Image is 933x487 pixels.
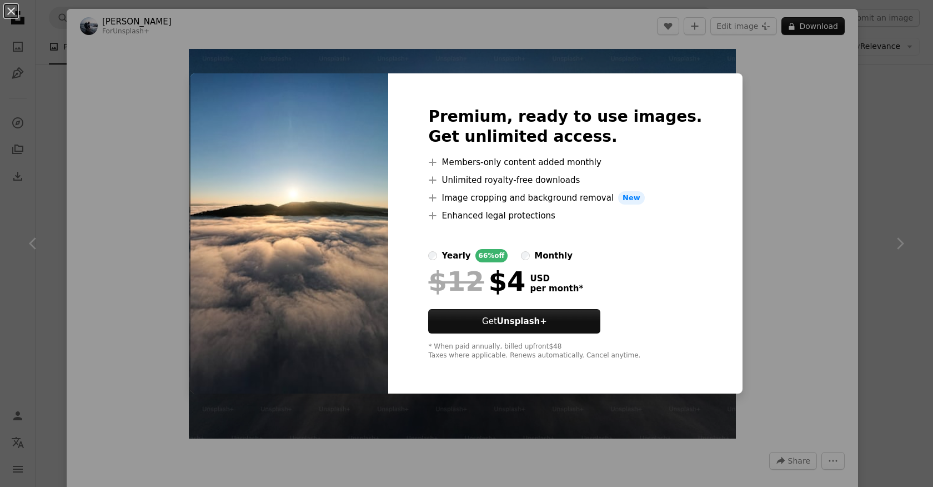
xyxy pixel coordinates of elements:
[428,267,525,296] div: $4
[428,342,702,360] div: * When paid annually, billed upfront $48 Taxes where applicable. Renews automatically. Cancel any...
[442,249,470,262] div: yearly
[428,107,702,147] h2: Premium, ready to use images. Get unlimited access.
[530,274,583,284] span: USD
[428,173,702,187] li: Unlimited royalty-free downloads
[530,284,583,294] span: per month *
[618,191,645,205] span: New
[428,309,600,334] button: GetUnsplash+
[190,73,388,394] img: premium_photo-1675314799569-1cc1353cc0b6
[428,191,702,205] li: Image cropping and background removal
[521,251,530,260] input: monthly
[428,267,484,296] span: $12
[428,209,702,222] li: Enhanced legal protections
[497,316,547,326] strong: Unsplash+
[428,156,702,169] li: Members-only content added monthly
[475,249,508,262] div: 66% off
[428,251,437,260] input: yearly66%off
[534,249,573,262] div: monthly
